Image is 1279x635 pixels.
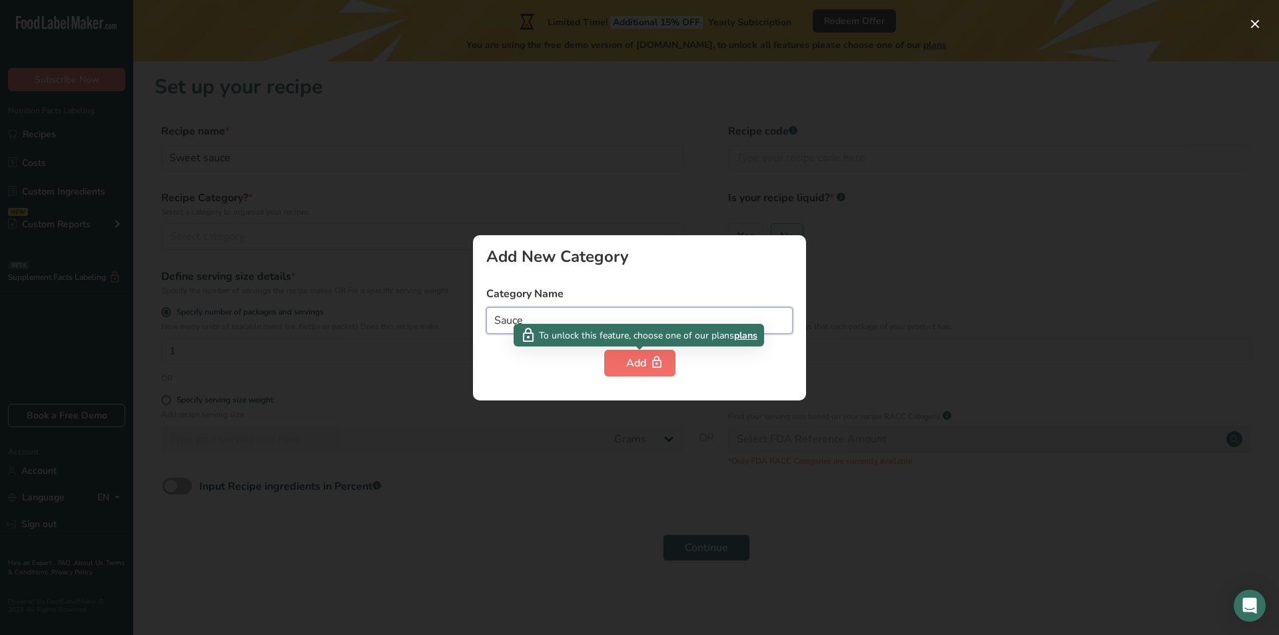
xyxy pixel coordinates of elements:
div: Add [626,355,653,371]
button: Add [604,350,675,376]
span: plans [734,328,757,342]
span: To unlock this feature, choose one of our plans [539,328,734,342]
div: Open Intercom Messenger [1234,590,1266,622]
label: Category Name [486,286,793,302]
div: Add New Category [486,249,793,265]
input: Type your category name here [486,307,793,334]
